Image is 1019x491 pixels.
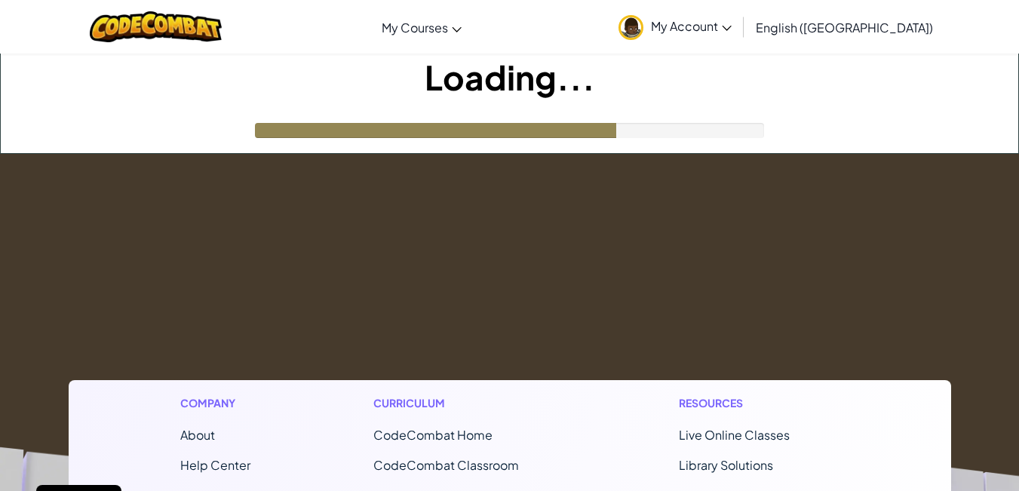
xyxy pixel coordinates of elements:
[679,457,773,473] a: Library Solutions
[1,54,1018,100] h1: Loading...
[373,395,556,411] h1: Curriculum
[611,3,739,51] a: My Account
[180,395,250,411] h1: Company
[180,427,215,443] a: About
[180,457,250,473] a: Help Center
[382,20,448,35] span: My Courses
[90,11,222,42] img: CodeCombat logo
[756,20,933,35] span: English ([GEOGRAPHIC_DATA])
[618,15,643,40] img: avatar
[679,427,790,443] a: Live Online Classes
[651,18,732,34] span: My Account
[679,395,839,411] h1: Resources
[373,457,519,473] a: CodeCombat Classroom
[374,7,469,48] a: My Courses
[748,7,941,48] a: English ([GEOGRAPHIC_DATA])
[373,427,493,443] span: CodeCombat Home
